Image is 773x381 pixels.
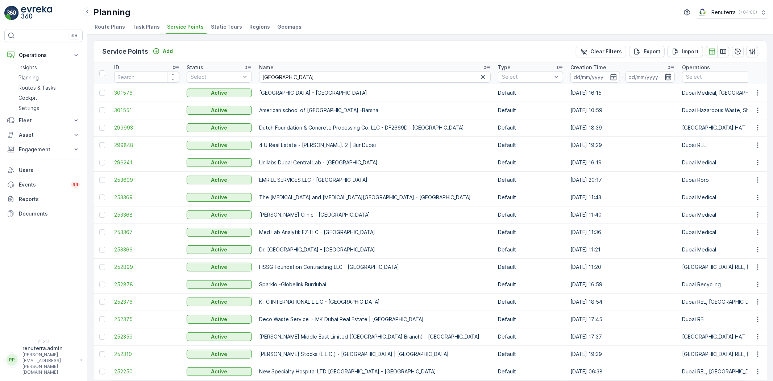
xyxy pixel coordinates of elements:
[498,211,563,218] p: Default
[211,159,228,166] p: Active
[626,71,675,83] input: dd/mm/yyyy
[114,194,179,201] a: 253369
[4,177,83,192] a: Events99
[114,246,179,253] a: 253366
[187,210,252,219] button: Active
[18,74,39,81] p: Planning
[4,48,83,62] button: Operations
[211,246,228,253] p: Active
[498,124,563,131] p: Default
[187,280,252,289] button: Active
[259,263,491,271] p: HSSG Foundation Contracting LLC - [GEOGRAPHIC_DATA]
[114,124,179,131] a: 299993
[16,103,83,113] a: Settings
[211,89,228,97] p: Active
[211,124,228,131] p: Active
[187,315,252,324] button: Active
[114,333,179,340] a: 252359
[114,159,179,166] span: 296241
[211,211,228,218] p: Active
[187,367,252,376] button: Active
[114,142,179,149] span: 299848
[187,263,252,271] button: Active
[711,9,736,16] p: Renuterra
[498,89,563,97] p: Default
[114,298,179,306] span: 252376
[114,263,179,271] a: 252899
[99,125,105,131] div: Toggle Row Selected
[259,124,491,131] p: Dutch Foundation & Concrete Processing Co. LLC - DF2669D | [GEOGRAPHIC_DATA]
[4,142,83,157] button: Engagement
[99,107,105,113] div: Toggle Row Selected
[187,89,252,97] button: Active
[72,182,78,188] p: 99
[498,142,563,149] p: Default
[697,8,708,16] img: Screenshot_2024-07-26_at_13.33.01.png
[187,245,252,254] button: Active
[21,6,52,20] img: logo_light-DOdMpM7g.png
[211,351,228,358] p: Active
[22,345,77,352] p: renuterra.admin
[16,62,83,73] a: Insights
[22,352,77,375] p: [PERSON_NAME][EMAIL_ADDRESS][PERSON_NAME][DOMAIN_NAME]
[99,177,105,183] div: Toggle Row Selected
[259,281,491,288] p: Sparklo -Globelink Burdubai
[19,131,68,139] p: Asset
[211,23,242,30] span: Static Tours
[211,229,228,236] p: Active
[576,46,626,57] button: Clear Filters
[99,264,105,270] div: Toggle Row Selected
[259,89,491,97] p: [GEOGRAPHIC_DATA] - [GEOGRAPHIC_DATA]
[682,64,710,71] p: Operations
[259,246,491,253] p: Dr. [GEOGRAPHIC_DATA] - [GEOGRAPHIC_DATA]
[567,258,678,276] td: [DATE] 11:20
[211,142,228,149] p: Active
[498,333,563,340] p: Default
[498,263,563,271] p: Default
[95,23,125,30] span: Route Plans
[150,47,176,56] button: Add
[187,141,252,149] button: Active
[259,229,491,236] p: Med Lab Analytik FZ-LLC - [GEOGRAPHIC_DATA]
[19,196,80,203] p: Reports
[211,298,228,306] p: Active
[259,298,491,306] p: KTC INTERNATIONAL L.L.C - [GEOGRAPHIC_DATA]
[19,210,80,217] p: Documents
[114,211,179,218] a: 253368
[114,229,179,236] a: 253367
[114,107,179,114] span: 301551
[567,136,678,154] td: [DATE] 19:29
[498,368,563,375] p: Default
[567,328,678,345] td: [DATE] 17:37
[259,211,491,218] p: [PERSON_NAME] Clinic - [GEOGRAPHIC_DATA]
[259,316,491,323] p: Deco Waste Service - MK Dubai Real Estate | [GEOGRAPHIC_DATA]
[4,206,83,221] a: Documents
[259,64,274,71] p: Name
[567,171,678,189] td: [DATE] 20:17
[259,333,491,340] p: [PERSON_NAME] Middle East Limited ([GEOGRAPHIC_DATA] Branch) - [GEOGRAPHIC_DATA]
[259,159,491,166] p: Unilabs Dubai Central Lab - [GEOGRAPHIC_DATA]
[163,48,173,55] p: Add
[668,46,703,57] button: Import
[114,316,179,323] a: 252375
[114,176,179,184] span: 253699
[622,73,624,81] p: -
[19,167,80,174] p: Users
[259,71,491,83] input: Search
[18,64,37,71] p: Insights
[211,107,228,114] p: Active
[99,194,105,200] div: Toggle Row Selected
[18,94,37,102] p: Cockpit
[498,176,563,184] p: Default
[498,229,563,236] p: Default
[102,46,148,57] p: Service Points
[4,6,19,20] img: logo
[211,316,228,323] p: Active
[567,102,678,119] td: [DATE] 10:59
